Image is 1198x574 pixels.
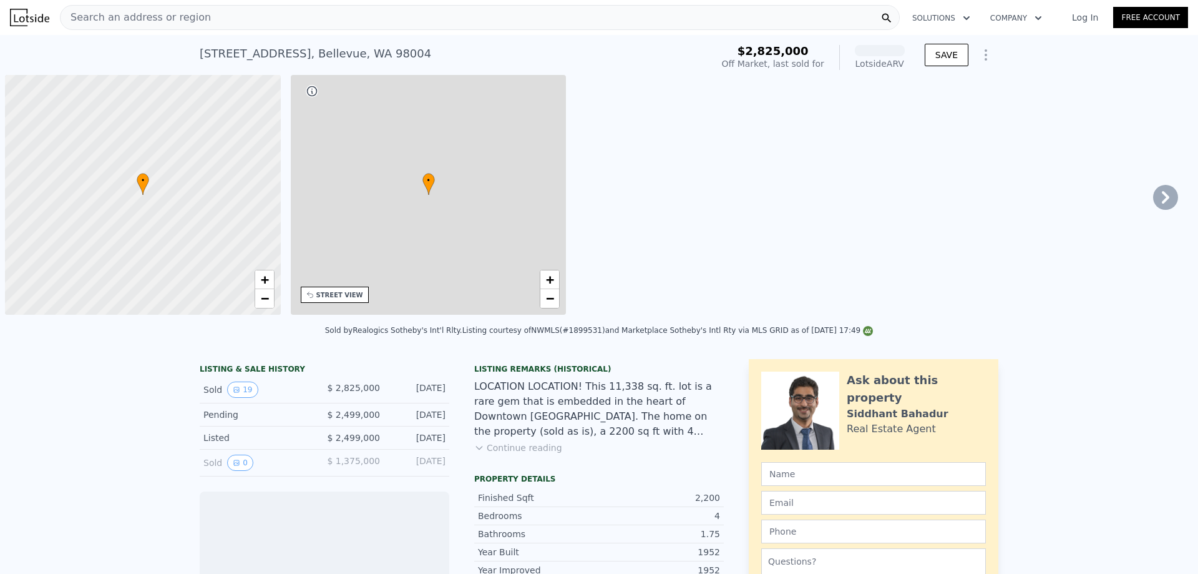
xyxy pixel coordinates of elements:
div: Ask about this property [847,372,986,407]
span: $2,825,000 [738,44,809,57]
div: Property details [474,474,724,484]
div: Off Market, last sold for [722,57,824,70]
span: • [422,175,435,186]
div: Listed [203,432,314,444]
a: Zoom in [255,270,274,289]
button: View historical data [227,455,253,471]
span: • [137,175,149,186]
span: $ 2,499,000 [327,433,380,443]
span: − [260,290,268,306]
div: Siddhant Bahadur [847,407,948,422]
div: Sold [203,455,314,471]
button: Continue reading [474,442,562,454]
div: Sold [203,382,314,398]
div: LOCATION LOCATION! This 11,338 sq. ft. lot is a rare gem that is embedded in the heart of Downtow... [474,379,724,439]
button: SAVE [925,44,968,66]
button: Solutions [902,7,980,29]
span: + [260,272,268,287]
span: $ 1,375,000 [327,456,380,466]
div: [DATE] [390,455,446,471]
div: 2,200 [599,492,720,504]
img: Lotside [10,9,49,26]
div: STREET VIEW [316,290,363,300]
input: Phone [761,520,986,543]
div: Bedrooms [478,510,599,522]
span: $ 2,825,000 [327,383,380,393]
div: • [422,173,435,195]
button: Company [980,7,1052,29]
div: Pending [203,408,314,421]
a: Zoom out [255,289,274,308]
div: 1.75 [599,528,720,540]
div: [STREET_ADDRESS] , Bellevue , WA 98004 [200,45,431,62]
div: Sold by Realogics Sotheby's Int'l Rlty . [325,326,462,335]
span: Search an address or region [61,10,211,25]
img: NWMLS Logo [863,326,873,336]
span: − [546,290,554,306]
button: Show Options [973,42,998,67]
div: Bathrooms [478,528,599,540]
div: • [137,173,149,195]
a: Zoom out [540,289,559,308]
div: Listing courtesy of NWMLS (#1899531) and Marketplace Sotheby's Intl Rty via MLS GRID as of [DATE]... [462,326,874,335]
div: Listing Remarks (Historical) [474,364,724,374]
div: [DATE] [390,382,446,398]
a: Log In [1057,11,1113,24]
div: Year Built [478,546,599,558]
input: Email [761,491,986,515]
div: [DATE] [390,408,446,421]
div: LISTING & SALE HISTORY [200,364,449,377]
button: View historical data [227,382,258,398]
input: Name [761,462,986,486]
div: 1952 [599,546,720,558]
a: Zoom in [540,270,559,289]
div: [DATE] [390,432,446,444]
div: Lotside ARV [855,57,905,70]
div: 4 [599,510,720,522]
div: Finished Sqft [478,492,599,504]
span: + [546,272,554,287]
span: $ 2,499,000 [327,410,380,420]
div: Real Estate Agent [847,422,936,437]
a: Free Account [1113,7,1188,28]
